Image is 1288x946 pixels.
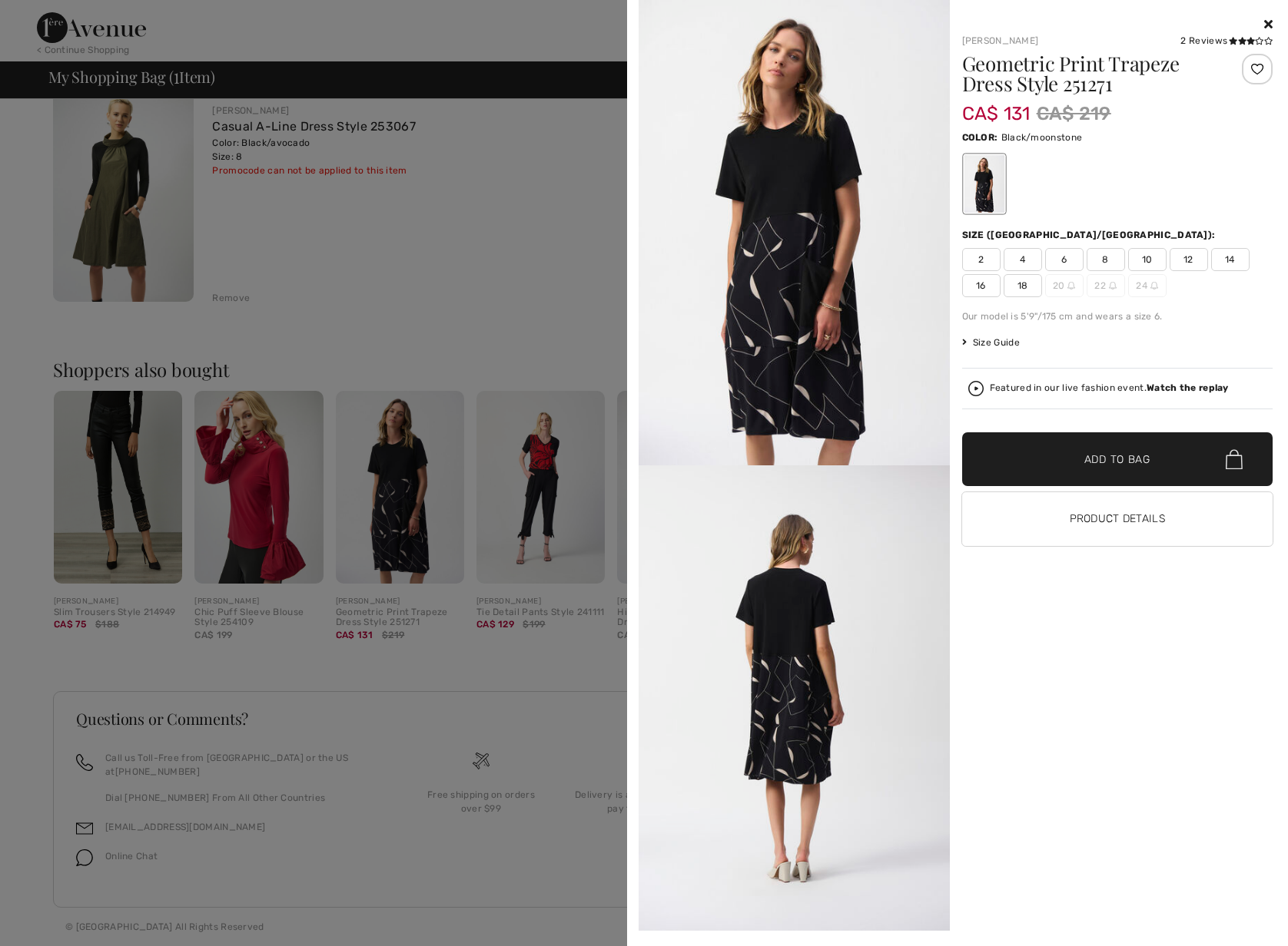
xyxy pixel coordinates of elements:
[1001,132,1083,143] span: Black/moonstone
[1004,248,1042,271] span: 4
[962,432,1273,486] button: Add to Bag
[1147,382,1229,393] strong: Watch the replay
[1045,274,1084,297] span: 20
[35,11,67,25] span: Help
[1004,274,1042,297] span: 18
[1150,282,1158,289] img: ring-m.svg
[990,383,1229,393] div: Featured in our live fashion event.
[962,309,1273,323] div: Our model is 5'9"/175 cm and wears a size 6.
[1067,282,1075,289] img: ring-m.svg
[962,54,1221,94] h1: Geometric Print Trapeze Dress Style 251271
[1087,274,1125,297] span: 22
[962,228,1219,242] div: Size ([GEOGRAPHIC_DATA]/[GEOGRAPHIC_DATA]):
[1045,248,1084,271] span: 6
[1211,248,1250,271] span: 14
[1128,274,1167,297] span: 24
[639,465,950,931] img: joseph-ribkoff-dresses-jumpsuits-black-moonstone_251271_4_651d_search.jpg
[1180,34,1273,48] div: 2 Reviews
[962,274,1001,297] span: 16
[1128,248,1167,271] span: 10
[962,88,1031,124] span: CA$ 131
[968,381,984,396] img: Watch the replay
[962,35,1039,46] a: [PERSON_NAME]
[964,155,1004,213] div: Black/moonstone
[1170,248,1208,271] span: 12
[962,336,1020,349] span: Size Guide
[962,132,998,143] span: Color:
[962,492,1273,546] button: Product Details
[962,248,1001,271] span: 2
[1037,100,1111,127] span: CA$ 219
[1084,451,1150,468] span: Add to Bag
[1087,248,1125,271] span: 8
[1226,449,1243,469] img: Bag.svg
[1109,282,1117,289] img: ring-m.svg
